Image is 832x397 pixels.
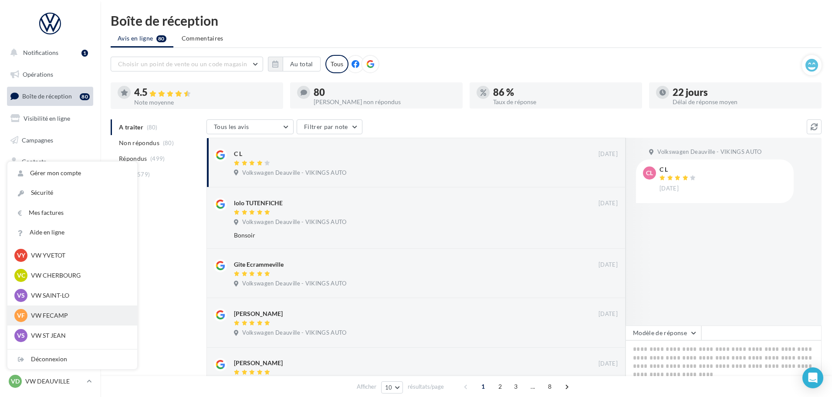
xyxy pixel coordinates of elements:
div: 86 % [493,88,635,97]
div: Open Intercom Messenger [802,367,823,388]
div: 1 [81,50,88,57]
a: Campagnes [5,131,95,149]
div: Taux de réponse [493,99,635,105]
span: [DATE] [599,310,618,318]
span: Afficher [357,383,376,391]
span: Commentaires [182,34,223,43]
div: Boîte de réception [111,14,822,27]
span: (499) [150,155,165,162]
span: VS [17,331,25,340]
button: 10 [381,381,403,394]
span: Non répondus [119,139,159,147]
div: lolo TUTENFICHE [234,199,283,207]
span: CL [646,169,653,177]
span: Boîte de réception [22,92,72,100]
span: Contacts [22,158,46,165]
a: Campagnes DataOnDemand [5,247,95,272]
p: VW CHERBOURG [31,271,127,280]
a: Aide en ligne [7,223,137,242]
span: VF [17,311,25,320]
span: 8 [543,380,557,394]
div: 80 [80,93,90,100]
span: 10 [385,384,392,391]
button: Choisir un point de vente ou un code magasin [111,57,263,71]
a: Visibilité en ligne [5,109,95,128]
span: [DATE] [599,150,618,158]
span: Choisir un point de vente ou un code magasin [118,60,247,68]
span: [DATE] [599,261,618,269]
a: PLV et print personnalisable [5,217,95,243]
p: VW ST JEAN [31,331,127,340]
span: Notifications [23,49,58,56]
a: VD VW DEAUVILLE [7,373,93,390]
button: Au total [268,57,321,71]
button: Au total [283,57,321,71]
button: Notifications 1 [5,44,91,62]
div: Note moyenne [134,99,276,105]
a: Opérations [5,65,95,84]
div: Tous [325,55,348,73]
button: Filtrer par note [297,119,362,134]
a: Mes factures [7,203,137,223]
span: Volkswagen Deauville - VIKINGS AUTO [242,329,346,337]
a: Médiathèque [5,174,95,193]
span: Répondus [119,154,147,163]
button: Tous les avis [206,119,294,134]
span: (579) [135,171,150,178]
p: VW DEAUVILLE [25,377,83,386]
span: Campagnes [22,136,53,143]
div: C L [660,166,698,173]
span: VD [11,377,20,386]
span: résultats/page [408,383,444,391]
span: VC [17,271,25,280]
span: Visibilité en ligne [24,115,70,122]
span: Opérations [23,71,53,78]
a: Calendrier [5,196,95,214]
div: 22 jours [673,88,815,97]
p: VW FECAMP [31,311,127,320]
span: Volkswagen Deauville - VIKINGS AUTO [657,148,761,156]
div: [PERSON_NAME] non répondus [314,99,456,105]
span: 2 [493,380,507,394]
div: Gite Ecrammeville [234,260,284,269]
span: 3 [509,380,523,394]
a: Contacts [5,153,95,171]
span: ... [526,380,540,394]
div: C L [234,149,242,158]
span: Volkswagen Deauville - VIKINGS AUTO [242,280,346,288]
a: Sécurité [7,183,137,203]
span: Volkswagen Deauville - VIKINGS AUTO [242,169,346,177]
span: Volkswagen Deauville - VIKINGS AUTO [242,218,346,226]
div: [PERSON_NAME] [234,309,283,318]
span: [DATE] [660,185,679,193]
div: 4.5 [134,88,276,98]
div: 80 [314,88,456,97]
span: 1 [476,380,490,394]
a: Boîte de réception80 [5,87,95,105]
div: Bonsoir [234,231,561,240]
a: Gérer mon compte [7,163,137,183]
span: VY [17,251,25,260]
span: VS [17,291,25,300]
div: Déconnexion [7,349,137,369]
p: VW SAINT-LO [31,291,127,300]
span: (80) [163,139,174,146]
div: [PERSON_NAME] [234,359,283,367]
span: [DATE] [599,200,618,207]
span: [DATE] [599,360,618,368]
div: Délai de réponse moyen [673,99,815,105]
p: VW YVETOT [31,251,127,260]
span: Tous les avis [214,123,249,130]
button: Modèle de réponse [626,326,701,340]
